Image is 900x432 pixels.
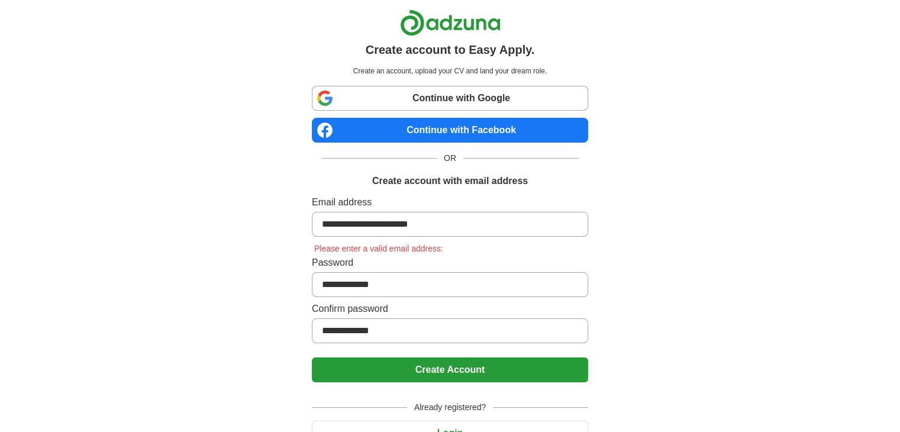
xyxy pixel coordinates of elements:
[437,152,463,165] span: OR
[372,174,528,188] h1: Create account with email address
[366,41,535,59] h1: Create account to Easy Apply.
[312,244,446,253] span: Please enter a valid email address:
[400,9,501,36] img: Adzuna logo
[312,195,588,209] label: Email address
[312,118,588,143] a: Continue with Facebook
[314,66,586,76] p: Create an account, upload your CV and land your dream role.
[312,86,588,111] a: Continue with Google
[312,357,588,382] button: Create Account
[312,302,588,316] label: Confirm password
[312,256,588,270] label: Password
[407,401,493,414] span: Already registered?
